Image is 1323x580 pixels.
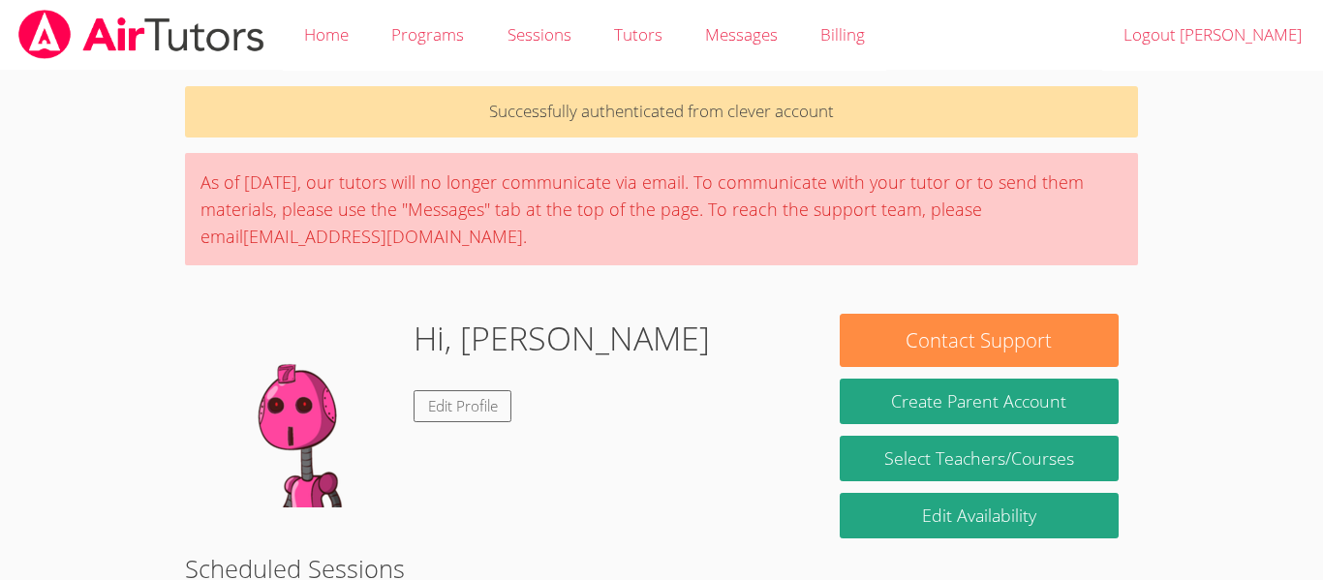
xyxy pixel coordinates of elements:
img: default.png [204,314,398,507]
div: As of [DATE], our tutors will no longer communicate via email. To communicate with your tutor or ... [185,153,1138,265]
h1: Hi, [PERSON_NAME] [414,314,710,363]
img: airtutors_banner-c4298cdbf04f3fff15de1276eac7730deb9818008684d7c2e4769d2f7ddbe033.png [16,10,266,59]
button: Contact Support [840,314,1119,367]
a: Edit Availability [840,493,1119,538]
a: Select Teachers/Courses [840,436,1119,481]
p: Successfully authenticated from clever account [185,86,1138,137]
button: Create Parent Account [840,379,1119,424]
a: Edit Profile [414,390,512,422]
span: Messages [705,23,778,46]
